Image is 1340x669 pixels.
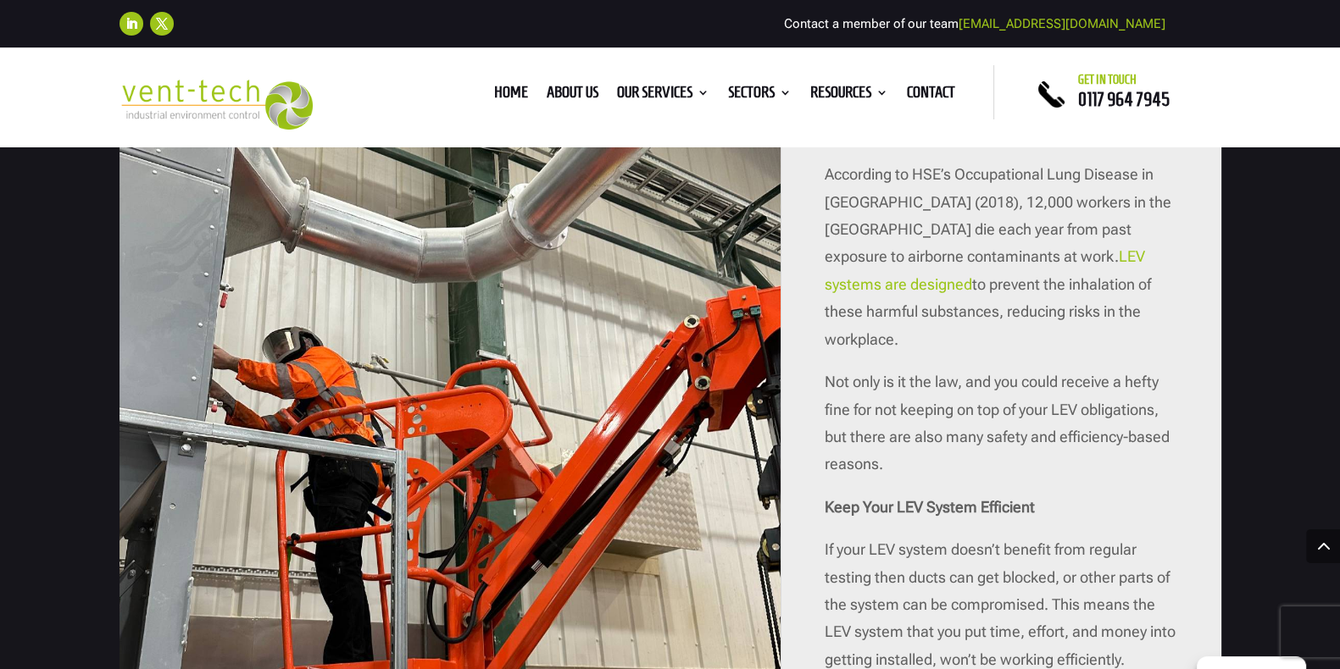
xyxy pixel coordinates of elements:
a: Resources [810,86,888,105]
a: [EMAIL_ADDRESS][DOMAIN_NAME] [959,16,1165,31]
img: 2023-09-27T08_35_16.549ZVENT-TECH---Clear-background [120,80,314,130]
span: Get in touch [1078,73,1137,86]
a: About us [547,86,598,105]
a: LEV systems are designed [825,247,1145,292]
strong: Keep Your LEV System Efficient [825,498,1035,516]
a: Home [494,86,528,105]
a: Contact [907,86,955,105]
p: Not only is it the law, and you could receive a hefty fine for not keeping on top of your LEV obl... [825,368,1177,494]
a: Follow on X [150,12,174,36]
a: Follow on LinkedIn [120,12,143,36]
span: Contact a member of our team [784,16,1165,31]
a: Sectors [728,86,792,105]
a: Our Services [617,86,709,105]
p: According to HSE’s Occupational Lung Disease in [GEOGRAPHIC_DATA] (2018), 12,000 workers in the [... [825,161,1177,368]
a: 0117 964 7945 [1078,89,1170,109]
